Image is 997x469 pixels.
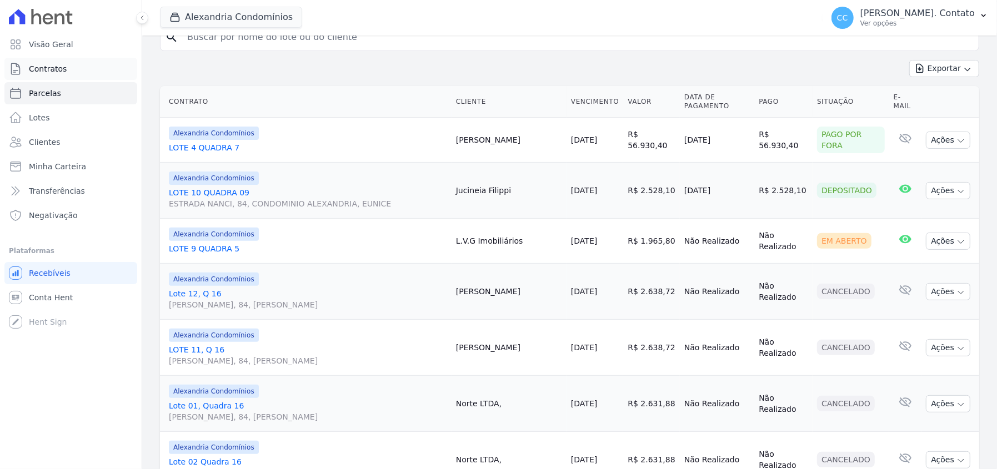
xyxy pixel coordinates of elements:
span: [PERSON_NAME], 84, [PERSON_NAME] [169,299,447,310]
span: Alexandria Condomínios [169,172,259,185]
span: ESTRADA NANCI, 84, CONDOMINIO ALEXANDRIA, EUNICE [169,198,447,209]
a: Lote 01, Quadra 16[PERSON_NAME], 84, [PERSON_NAME] [169,400,447,422]
a: LOTE 4 QUADRA 7 [169,142,447,153]
th: Vencimento [567,86,623,118]
a: [DATE] [571,399,597,408]
p: [PERSON_NAME]. Contato [860,8,975,19]
td: Não Realizado [754,264,813,320]
span: Transferências [29,185,85,196]
a: Negativação [4,204,137,226]
span: CC [837,14,848,22]
button: Ações [926,451,970,468]
div: Cancelado [817,452,875,467]
a: [DATE] [571,343,597,352]
a: LOTE 10 QUADRA 09ESTRADA NANCI, 84, CONDOMINIO ALEXANDRIA, EUNICE [169,187,447,209]
span: [PERSON_NAME], 84, [PERSON_NAME] [169,411,447,422]
th: Contrato [160,86,452,118]
span: Alexandria Condomínios [169,228,259,241]
th: Data de Pagamento [680,86,754,118]
div: Pago por fora [817,127,885,153]
td: R$ 56.930,40 [754,118,813,163]
a: [DATE] [571,135,597,144]
td: R$ 2.528,10 [754,163,813,219]
span: Minha Carteira [29,161,86,172]
td: Não Realizado [754,376,813,432]
button: Ações [926,132,970,149]
td: Jucineia Filippi [452,163,567,219]
button: Exportar [909,60,979,77]
button: Ações [926,395,970,412]
div: Depositado [817,183,876,198]
a: Conta Hent [4,286,137,309]
a: Lote 12, Q 16[PERSON_NAME], 84, [PERSON_NAME] [169,288,447,310]
a: Minha Carteira [4,155,137,178]
td: Não Realizado [754,320,813,376]
div: Em Aberto [817,233,871,249]
td: [PERSON_NAME] [452,118,567,163]
th: Pago [754,86,813,118]
div: Cancelado [817,396,875,411]
a: [DATE] [571,455,597,464]
a: LOTE 9 QUADRA 5 [169,243,447,254]
a: Clientes [4,131,137,153]
span: Alexandria Condomínios [169,385,259,398]
a: Lotes [4,107,137,129]
div: Plataformas [9,244,133,258]
button: Ações [926,339,970,356]
div: Cancelado [817,340,875,355]
a: Parcelas [4,82,137,104]
span: Alexandria Condomínios [169,441,259,454]
span: Lotes [29,112,50,123]
span: Contratos [29,63,67,74]
span: Clientes [29,137,60,148]
th: E-mail [889,86,922,118]
span: Alexandria Condomínios [169,273,259,286]
div: Cancelado [817,284,875,299]
td: [PERSON_NAME] [452,320,567,376]
td: R$ 2.528,10 [623,163,680,219]
button: Ações [926,182,970,199]
td: Não Realizado [754,219,813,264]
button: Alexandria Condomínios [160,7,302,28]
td: [PERSON_NAME] [452,264,567,320]
a: [DATE] [571,236,597,245]
a: Visão Geral [4,33,137,56]
button: Ações [926,233,970,250]
th: Valor [623,86,680,118]
span: Visão Geral [29,39,73,50]
span: Recebíveis [29,268,71,279]
p: Ver opções [860,19,975,28]
span: Negativação [29,210,78,221]
a: Recebíveis [4,262,137,284]
td: [DATE] [680,118,754,163]
span: [PERSON_NAME], 84, [PERSON_NAME] [169,355,447,366]
i: search [165,31,178,44]
td: Não Realizado [680,219,754,264]
a: Transferências [4,180,137,202]
span: Alexandria Condomínios [169,329,259,342]
a: LOTE 11, Q 16[PERSON_NAME], 84, [PERSON_NAME] [169,344,447,366]
span: Parcelas [29,88,61,99]
button: Ações [926,283,970,300]
td: R$ 2.638,72 [623,320,680,376]
td: R$ 2.631,88 [623,376,680,432]
td: R$ 2.638,72 [623,264,680,320]
span: Alexandria Condomínios [169,127,259,140]
a: [DATE] [571,287,597,296]
td: L.V.G Imobiliários [452,219,567,264]
input: Buscar por nome do lote ou do cliente [181,26,974,48]
th: Situação [813,86,889,118]
a: [DATE] [571,186,597,195]
th: Cliente [452,86,567,118]
button: CC [PERSON_NAME]. Contato Ver opções [823,2,997,33]
td: Não Realizado [680,376,754,432]
td: [DATE] [680,163,754,219]
td: R$ 1.965,80 [623,219,680,264]
td: R$ 56.930,40 [623,118,680,163]
td: Norte LTDA, [452,376,567,432]
a: Contratos [4,58,137,80]
td: Não Realizado [680,264,754,320]
span: Conta Hent [29,292,73,303]
td: Não Realizado [680,320,754,376]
